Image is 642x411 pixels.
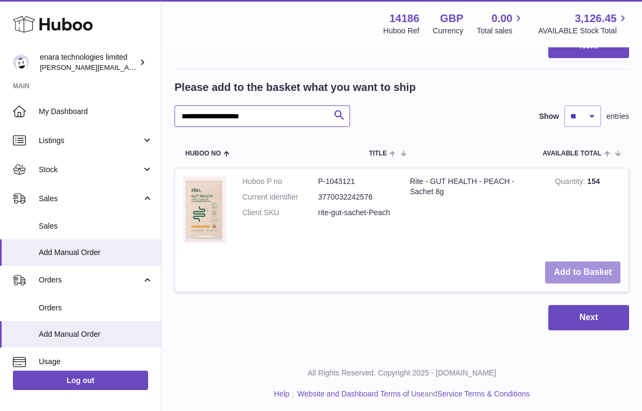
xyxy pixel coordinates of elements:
a: 3,126.45 AVAILABLE Stock Total [538,11,629,36]
span: Usage [39,357,153,367]
a: Log out [13,371,148,390]
a: Website and Dashboard Terms of Use [297,389,424,398]
span: Huboo no [185,150,221,157]
span: Add Manual Order [39,247,153,258]
span: Title [369,150,387,157]
span: Stock [39,165,142,175]
span: Orders [39,303,153,313]
dd: 3770032242576 [318,192,394,202]
label: Show [539,111,559,122]
h2: Please add to the basket what you want to ship [175,80,416,95]
dt: Current identifier [242,192,318,202]
dd: rite-gut-sachet-Peach [318,208,394,218]
span: AVAILABLE Total [543,150,602,157]
a: Help [274,389,290,398]
span: Listings [39,136,142,146]
span: AVAILABLE Stock Total [538,26,629,36]
span: 0.00 [492,11,513,26]
button: Add to Basket [545,261,620,284]
button: Next [548,305,629,330]
div: Currency [433,26,464,36]
span: Sales [39,221,153,231]
span: Total sales [477,26,525,36]
div: enara technologies limited [40,52,137,73]
p: All Rights Reserved. Copyright 2025 - [DOMAIN_NAME] [170,368,633,378]
span: Orders [39,275,142,285]
span: [PERSON_NAME][EMAIL_ADDRESS][DOMAIN_NAME] [40,63,216,72]
div: Huboo Ref [383,26,420,36]
dt: Client SKU [242,208,318,218]
dd: P-1043121 [318,176,394,187]
a: 0.00 Total sales [477,11,525,36]
span: Sales [39,194,142,204]
span: entries [606,111,629,122]
strong: Quantity [555,177,587,188]
img: Rite - GUT HEALTH - PEACH - Sachet 8g [183,176,226,243]
td: Rite - GUT HEALTH - PEACH - Sachet 8g [402,168,547,253]
td: 154 [547,168,629,253]
dt: Huboo P no [242,176,318,187]
span: 3,126.45 [575,11,617,26]
span: Add Manual Order [39,329,153,339]
strong: GBP [440,11,463,26]
li: and [294,389,529,399]
span: My Dashboard [39,107,153,117]
strong: 14186 [389,11,420,26]
a: Service Terms & Conditions [437,389,530,398]
img: Dee@enara.co [13,54,29,70]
